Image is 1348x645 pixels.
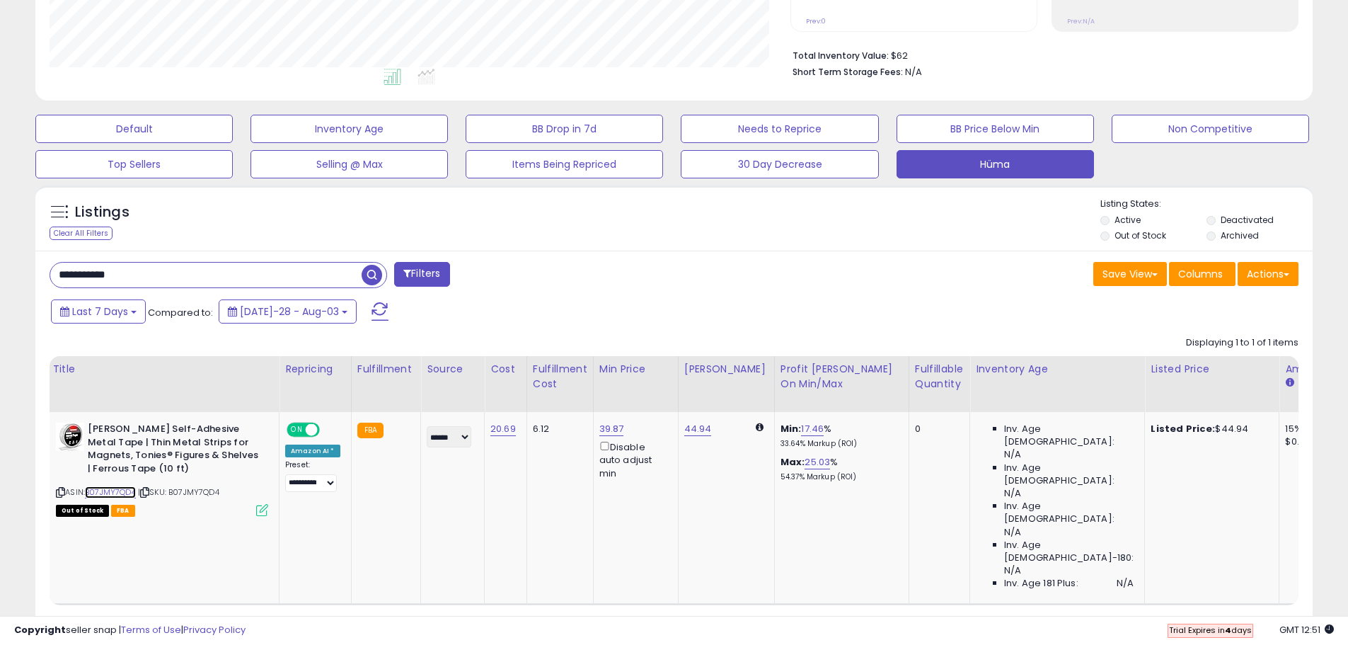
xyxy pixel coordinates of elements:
[75,202,129,222] h5: Listings
[52,362,273,377] div: Title
[51,299,146,324] button: Last 7 Days
[681,150,878,178] button: 30 Day Decrease
[905,65,922,79] span: N/A
[1225,624,1231,636] b: 4
[240,304,339,319] span: [DATE]-28 - Aug-03
[111,505,135,517] span: FBA
[285,460,340,492] div: Preset:
[533,362,587,392] div: Fulfillment Cost
[427,362,478,377] div: Source
[357,423,384,438] small: FBA
[14,623,66,637] strong: Copyright
[1151,422,1215,435] b: Listed Price:
[421,356,485,412] th: CSV column name: cust_attr_1_Source
[915,423,959,435] div: 0
[1067,17,1095,25] small: Prev: N/A
[1004,487,1021,500] span: N/A
[148,306,213,319] span: Compared to:
[1178,267,1223,281] span: Columns
[35,115,233,143] button: Default
[50,227,113,240] div: Clear All Filters
[14,624,246,637] div: seller snap | |
[56,505,109,517] span: All listings that are currently out of stock and unavailable for purchase on Amazon
[1151,423,1268,435] div: $44.94
[121,623,181,637] a: Terms of Use
[72,304,128,319] span: Last 7 Days
[793,50,889,62] b: Total Inventory Value:
[780,362,903,392] div: Profit [PERSON_NAME] on Min/Max
[1004,539,1134,564] span: Inv. Age [DEMOGRAPHIC_DATA]-180:
[285,445,340,457] div: Amazon AI *
[1112,115,1309,143] button: Non Competitive
[805,455,830,469] a: 25.03
[1093,262,1167,286] button: Save View
[1004,577,1078,590] span: Inv. Age 181 Plus:
[219,299,357,324] button: [DATE]-28 - Aug-03
[394,262,449,287] button: Filters
[780,472,898,482] p: 54.37% Markup (ROI)
[599,439,667,480] div: Disable auto adjust min
[780,423,898,449] div: %
[780,439,898,449] p: 33.64% Markup (ROI)
[285,362,345,377] div: Repricing
[1285,377,1294,389] small: Amazon Fees.
[1169,624,1252,636] span: Trial Expires in days
[1114,214,1141,226] label: Active
[793,46,1288,63] li: $62
[1114,229,1166,241] label: Out of Stock
[1169,262,1235,286] button: Columns
[357,362,415,377] div: Fulfillment
[88,423,260,479] b: [PERSON_NAME] Self-Adhesive Metal Tape | Thin Metal Strips for Magnets, Tonies® Figures & Shelves...
[1221,214,1274,226] label: Deactivated
[684,362,768,377] div: [PERSON_NAME]
[681,115,878,143] button: Needs to Reprice
[1186,336,1298,350] div: Displaying 1 to 1 of 1 items
[85,486,136,498] a: B07JMY7QD4
[1238,262,1298,286] button: Actions
[780,422,802,435] b: Min:
[56,423,268,515] div: ASIN:
[1004,564,1021,577] span: N/A
[806,17,826,25] small: Prev: 0
[780,456,898,482] div: %
[1221,229,1259,241] label: Archived
[533,423,582,435] div: 6.12
[318,424,340,436] span: OFF
[466,115,663,143] button: BB Drop in 7d
[138,486,219,498] span: | SKU: B07JMY7QD4
[1004,462,1134,487] span: Inv. Age [DEMOGRAPHIC_DATA]:
[1004,500,1134,525] span: Inv. Age [DEMOGRAPHIC_DATA]:
[599,362,672,377] div: Min Price
[599,422,624,436] a: 39.87
[1279,623,1334,637] span: 2025-08-11 12:51 GMT
[250,150,448,178] button: Selling @ Max
[1004,448,1021,461] span: N/A
[1151,362,1273,377] div: Listed Price
[915,362,964,392] div: Fulfillable Quantity
[490,422,516,436] a: 20.69
[976,362,1139,377] div: Inventory Age
[897,115,1094,143] button: BB Price Below Min
[56,423,84,451] img: 41nvy9k09CL._SL40_.jpg
[1100,198,1313,211] p: Listing States:
[1117,577,1134,590] span: N/A
[801,422,824,436] a: 17.46
[183,623,246,637] a: Privacy Policy
[684,422,712,436] a: 44.94
[35,150,233,178] button: Top Sellers
[490,362,521,377] div: Cost
[1004,423,1134,448] span: Inv. Age [DEMOGRAPHIC_DATA]:
[780,455,805,469] b: Max:
[250,115,448,143] button: Inventory Age
[466,150,663,178] button: Items Being Repriced
[774,356,909,412] th: The percentage added to the cost of goods (COGS) that forms the calculator for Min & Max prices.
[1004,526,1021,539] span: N/A
[288,424,306,436] span: ON
[897,150,1094,178] button: Hüma
[793,66,903,78] b: Short Term Storage Fees:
